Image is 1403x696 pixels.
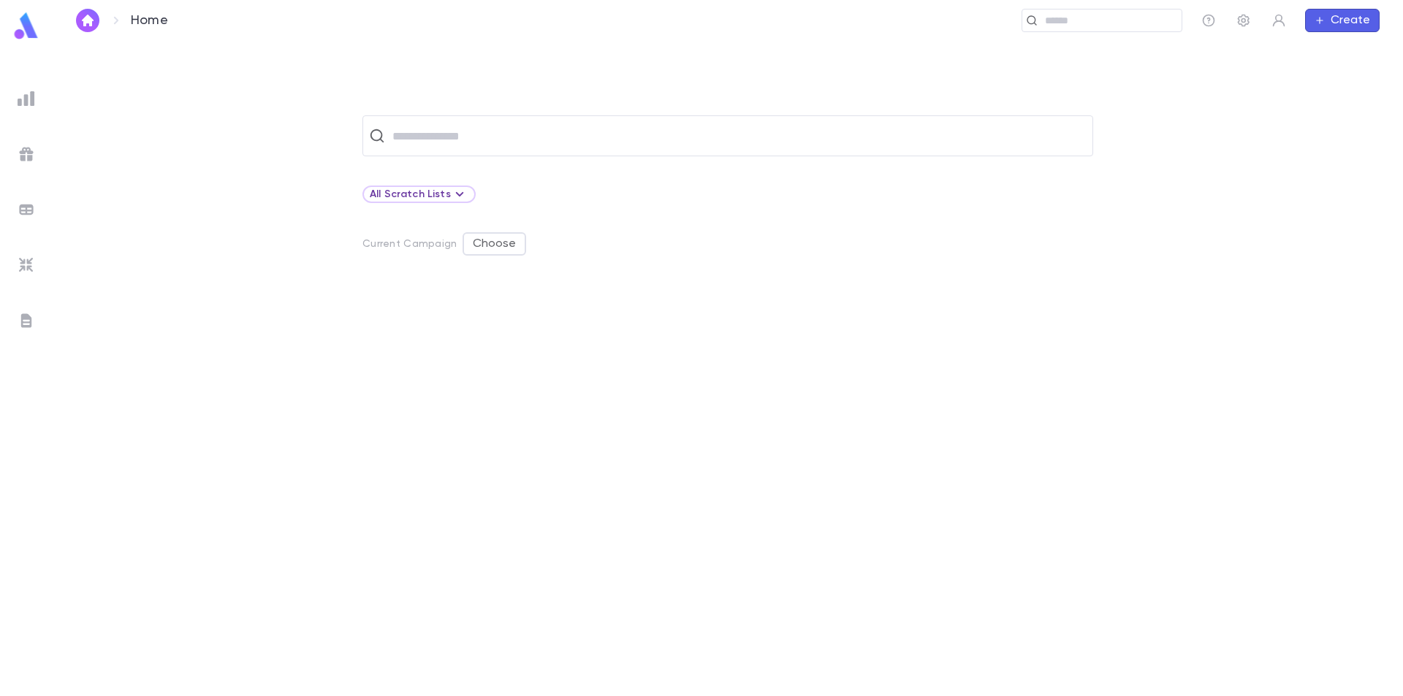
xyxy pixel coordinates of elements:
button: Create [1305,9,1380,32]
button: Choose [463,232,526,256]
img: letters_grey.7941b92b52307dd3b8a917253454ce1c.svg [18,312,35,329]
div: All Scratch Lists [370,186,468,203]
div: All Scratch Lists [362,186,476,203]
img: home_white.a664292cf8c1dea59945f0da9f25487c.svg [79,15,96,26]
p: Current Campaign [362,238,457,250]
img: campaigns_grey.99e729a5f7ee94e3726e6486bddda8f1.svg [18,145,35,163]
img: logo [12,12,41,40]
img: reports_grey.c525e4749d1bce6a11f5fe2a8de1b229.svg [18,90,35,107]
img: batches_grey.339ca447c9d9533ef1741baa751efc33.svg [18,201,35,218]
img: imports_grey.530a8a0e642e233f2baf0ef88e8c9fcb.svg [18,256,35,274]
p: Home [131,12,168,28]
